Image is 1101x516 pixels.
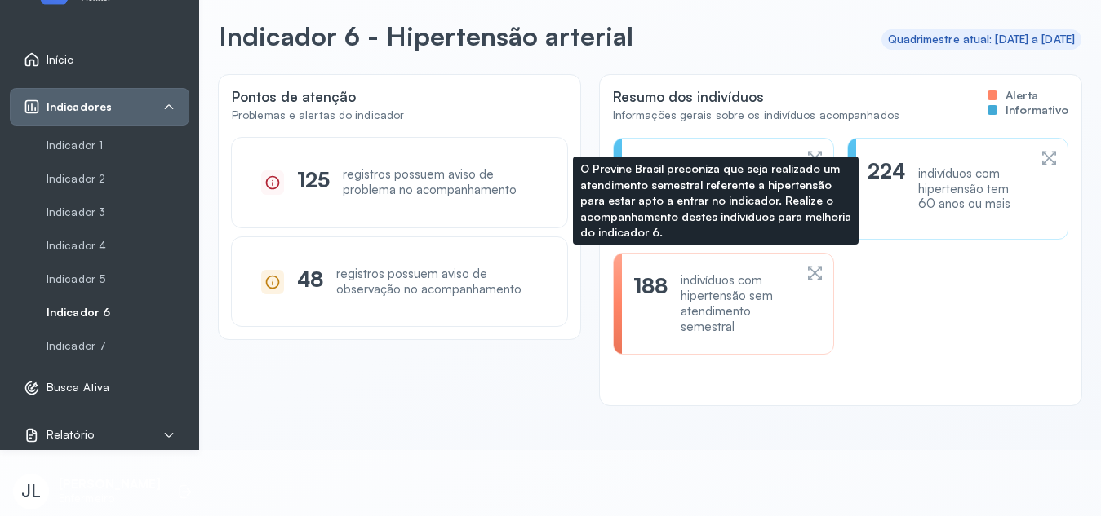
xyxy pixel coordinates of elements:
a: Indicador 3 [47,202,189,223]
a: Indicador 4 [47,239,189,253]
a: Início [24,51,175,68]
a: Indicador 2 [47,172,189,186]
a: Indicador 1 [47,139,189,152]
div: Pontos de atenção [232,88,404,105]
a: Indicador 5 [47,272,189,286]
div: Resumo dos indivíduos [613,88,1068,138]
span: Alerta [1006,88,1038,103]
div: 188 [633,273,668,334]
div: 346 [633,158,672,219]
span: Início [47,53,74,67]
div: Resumo dos indivíduos [613,88,899,105]
p: [PERSON_NAME] [59,477,161,492]
div: registros possuem aviso de problema no acompanhamento [343,167,537,198]
div: Quadrimestre atual: [DATE] a [DATE] [888,33,1076,46]
div: 48 [297,267,323,298]
a: Indicador 7 [47,336,189,356]
a: Indicador 2 [47,169,189,189]
span: Indicadores [47,100,112,114]
div: Pontos de atenção [232,88,567,138]
a: Indicador 6 [47,306,189,320]
a: Indicador 7 [47,339,189,353]
span: JL [21,480,41,501]
div: registros possuem aviso de observação no acompanhamento [336,267,537,298]
span: Relatório [47,428,94,442]
p: Enfermeiro [59,492,161,505]
div: indivíduos com hipertensão tem 60 anos ou mais [918,166,1027,212]
a: Busca Ativa [24,380,175,396]
a: Indicador 6 [47,302,189,323]
div: indivíduos com hipertensão aferiram a pressão no semestre [685,158,792,219]
div: indivíduos com hipertensão sem atendimento semestral [681,273,792,334]
div: Problemas e alertas do indicador [232,108,404,122]
a: Indicador 5 [47,269,189,289]
a: Indicador 4 [47,236,189,256]
div: 125 [297,167,330,198]
span: Informativo [1006,103,1068,117]
p: Indicador 6 - Hipertensão arterial [219,20,633,52]
a: Indicador 3 [47,205,189,219]
div: 224 [868,158,905,219]
div: Informações gerais sobre os indivíduos acompanhados [613,108,899,122]
span: Busca Ativa [47,381,109,395]
a: Indicador 1 [47,135,189,156]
